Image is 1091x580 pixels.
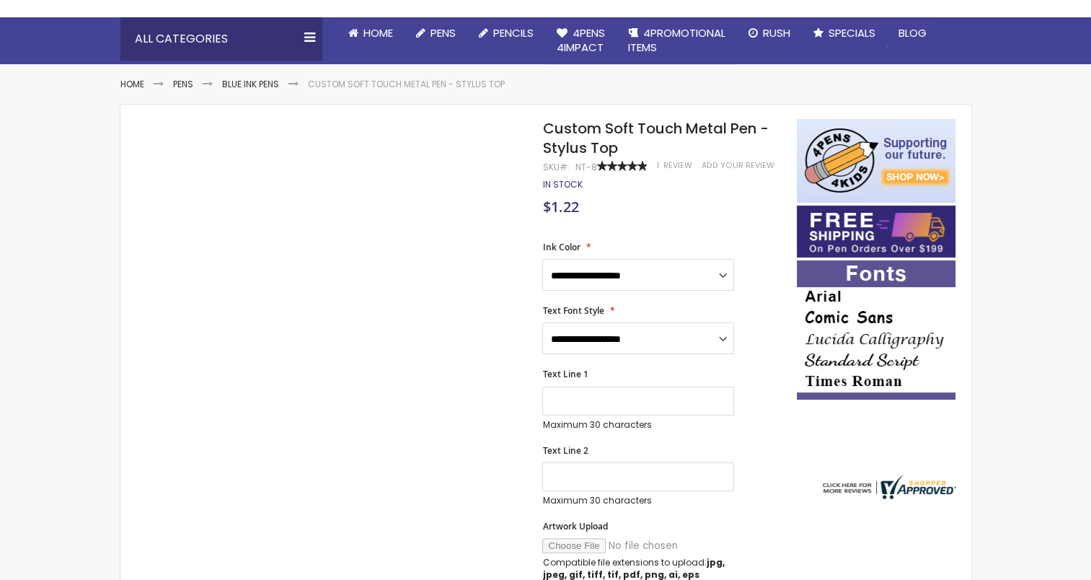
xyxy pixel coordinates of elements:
[797,206,955,258] img: Free shipping on orders over $199
[575,162,596,173] div: NT-8
[887,17,938,49] a: Blog
[542,419,734,431] p: Maximum 30 characters
[802,17,887,49] a: Specials
[617,17,737,64] a: 4PROMOTIONALITEMS
[797,260,955,400] img: font-personalization-examples
[545,17,617,64] a: 4Pens4impact
[542,241,580,253] span: Ink Color
[628,25,725,55] span: 4PROMOTIONAL ITEMS
[701,160,774,171] a: Add Your Review
[542,179,582,190] div: Availability
[656,160,658,171] span: 1
[557,25,605,55] span: 4Pens 4impact
[493,25,534,40] span: Pencils
[542,557,734,580] p: Compatible file extensions to upload:
[542,197,578,216] span: $1.22
[120,17,322,61] div: All Categories
[542,304,604,317] span: Text Font Style
[430,25,456,40] span: Pens
[663,160,692,171] span: Review
[405,17,467,49] a: Pens
[542,444,588,457] span: Text Line 2
[542,495,734,506] p: Maximum 30 characters
[173,78,193,90] a: Pens
[737,17,802,49] a: Rush
[819,490,956,502] a: 4pens.com certificate URL
[542,520,607,532] span: Artwork Upload
[308,79,505,90] li: Custom Soft Touch Metal Pen - Stylus Top
[337,17,405,49] a: Home
[542,118,768,158] span: Custom Soft Touch Metal Pen - Stylus Top
[542,368,588,380] span: Text Line 1
[222,78,279,90] a: Blue ink Pens
[763,25,790,40] span: Rush
[797,119,955,203] img: 4pens 4 kids
[596,161,647,171] div: 100%
[542,556,724,580] strong: jpg, jpeg, gif, tiff, tif, pdf, png, ai, eps
[120,78,144,90] a: Home
[898,25,927,40] span: Blog
[829,25,875,40] span: Specials
[363,25,393,40] span: Home
[467,17,545,49] a: Pencils
[542,161,569,173] strong: SKU
[656,160,694,171] a: 1 Review
[542,178,582,190] span: In stock
[819,475,956,499] img: 4pens.com widget logo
